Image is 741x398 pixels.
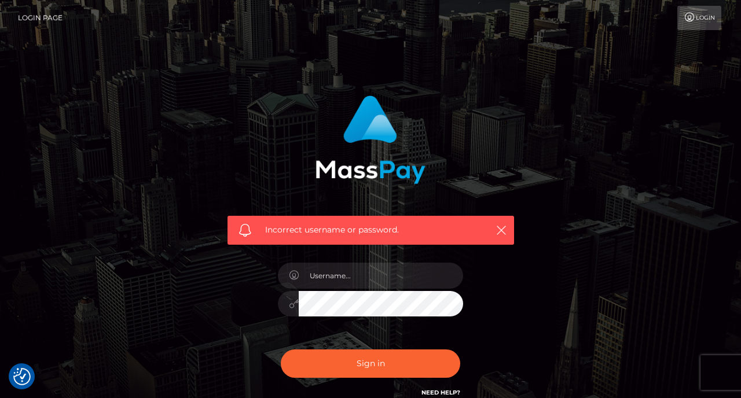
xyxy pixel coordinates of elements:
input: Username... [299,263,463,289]
a: Login [677,6,721,30]
img: MassPay Login [316,95,425,184]
a: Need Help? [421,389,460,396]
a: Login Page [18,6,63,30]
span: Incorrect username or password. [265,224,476,236]
img: Revisit consent button [13,368,31,385]
button: Consent Preferences [13,368,31,385]
button: Sign in [281,349,460,378]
